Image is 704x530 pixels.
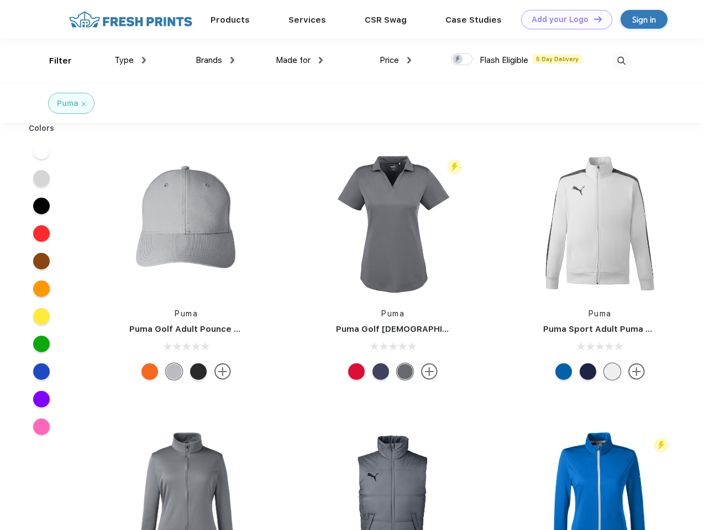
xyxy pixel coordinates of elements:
[319,150,466,297] img: func=resize&h=266
[113,150,260,297] img: func=resize&h=266
[141,363,158,380] div: Vibrant Orange
[621,10,668,29] a: Sign in
[421,363,438,380] img: more.svg
[175,309,198,318] a: Puma
[628,363,645,380] img: more.svg
[365,15,407,25] a: CSR Swag
[589,309,612,318] a: Puma
[381,309,404,318] a: Puma
[580,363,596,380] div: Peacoat
[533,54,582,64] span: 5 Day Delivery
[190,363,207,380] div: Puma Black
[480,55,528,65] span: Flash Eligible
[372,363,389,380] div: Peacoat
[447,160,462,174] img: flash_active_toggle.svg
[230,57,234,63] img: dropdown.png
[57,98,78,109] div: Puma
[211,15,250,25] a: Products
[49,55,72,67] div: Filter
[604,363,621,380] div: White and Quiet Shade
[555,363,572,380] div: Lapis Blue
[654,438,669,453] img: flash_active_toggle.svg
[196,55,222,65] span: Brands
[142,57,146,63] img: dropdown.png
[82,102,86,106] img: filter_cancel.svg
[632,13,656,26] div: Sign in
[214,363,231,380] img: more.svg
[380,55,399,65] span: Price
[66,10,196,29] img: fo%20logo%202.webp
[20,123,63,134] div: Colors
[336,324,541,334] a: Puma Golf [DEMOGRAPHIC_DATA]' Icon Golf Polo
[288,15,326,25] a: Services
[397,363,413,380] div: Quiet Shade
[594,16,602,22] img: DT
[129,324,298,334] a: Puma Golf Adult Pounce Adjustable Cap
[319,57,323,63] img: dropdown.png
[114,55,134,65] span: Type
[527,150,674,297] img: func=resize&h=266
[532,15,589,24] div: Add your Logo
[276,55,311,65] span: Made for
[166,363,182,380] div: Quarry
[612,52,631,70] img: desktop_search.svg
[348,363,365,380] div: High Risk Red
[407,57,411,63] img: dropdown.png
